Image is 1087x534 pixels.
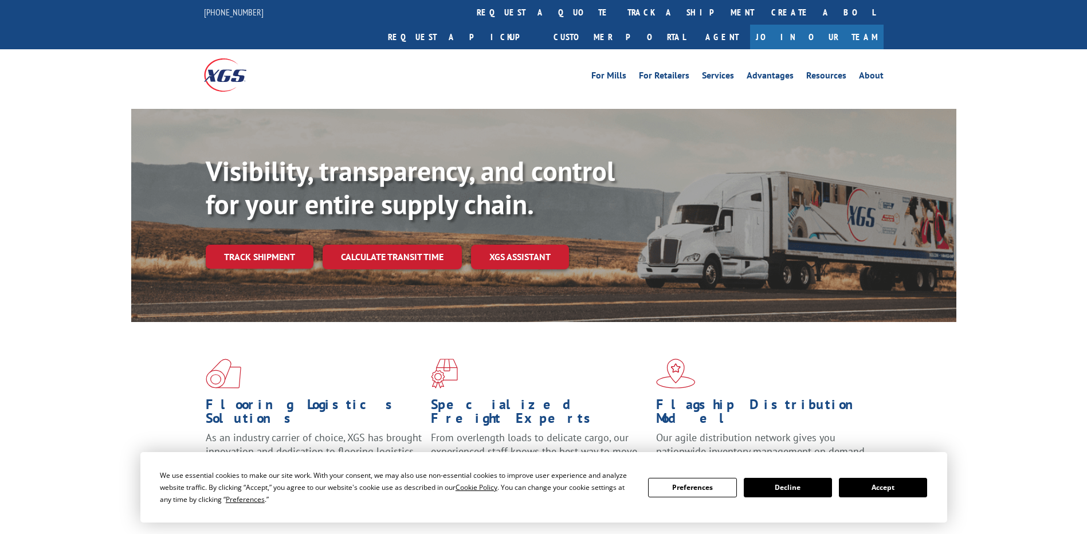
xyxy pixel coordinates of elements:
a: Calculate transit time [323,245,462,269]
span: As an industry carrier of choice, XGS has brought innovation and dedication to flooring logistics... [206,431,422,472]
img: xgs-icon-focused-on-flooring-red [431,359,458,388]
button: Decline [744,478,832,497]
p: From overlength loads to delicate cargo, our experienced staff knows the best way to move your fr... [431,431,648,482]
span: Our agile distribution network gives you nationwide inventory management on demand. [656,431,867,458]
a: For Retailers [639,71,689,84]
div: We use essential cookies to make our site work. With your consent, we may also use non-essential ... [160,469,634,505]
a: About [859,71,884,84]
a: Advantages [747,71,794,84]
span: Preferences [226,494,265,504]
button: Accept [839,478,927,497]
b: Visibility, transparency, and control for your entire supply chain. [206,153,615,222]
img: xgs-icon-total-supply-chain-intelligence-red [206,359,241,388]
a: Customer Portal [545,25,694,49]
img: xgs-icon-flagship-distribution-model-red [656,359,696,388]
button: Preferences [648,478,736,497]
span: Cookie Policy [456,482,497,492]
a: Resources [806,71,846,84]
div: Cookie Consent Prompt [140,452,947,523]
a: Agent [694,25,750,49]
a: Services [702,71,734,84]
a: Track shipment [206,245,313,269]
a: [PHONE_NUMBER] [204,6,264,18]
a: XGS ASSISTANT [471,245,569,269]
a: For Mills [591,71,626,84]
h1: Specialized Freight Experts [431,398,648,431]
h1: Flagship Distribution Model [656,398,873,431]
a: Join Our Team [750,25,884,49]
a: Request a pickup [379,25,545,49]
h1: Flooring Logistics Solutions [206,398,422,431]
